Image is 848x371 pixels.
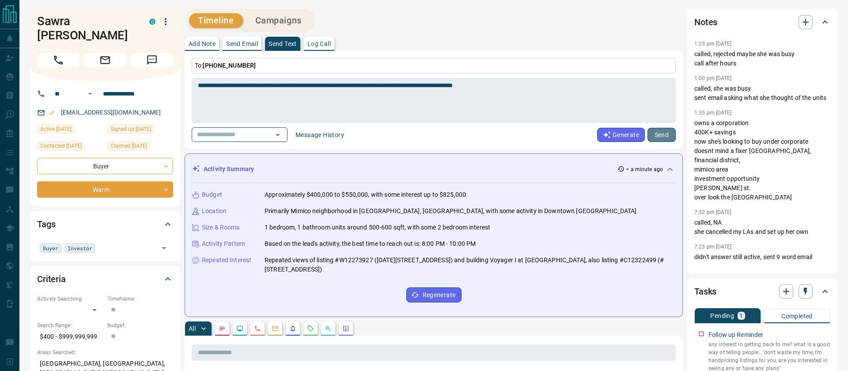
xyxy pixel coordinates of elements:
span: [PHONE_NUMBER] [203,62,256,69]
p: 7:23 pm [DATE] [694,244,732,250]
p: Repeated views of listing #W12273927 ([DATE][STREET_ADDRESS]) and building Voyager I at [GEOGRAPH... [265,256,675,274]
div: Mon Jul 14 2025 [37,141,103,153]
div: Tags [37,214,173,235]
p: All [189,325,196,332]
svg: Email Verified [49,110,55,116]
button: Open [272,129,284,141]
svg: Calls [254,325,261,332]
span: Email [84,53,126,67]
p: 1:23 pm [DATE] [694,41,732,47]
p: called, she was busy sent email asking what she thought of the units [694,84,830,103]
p: Approximately $400,000 to $550,000, with some interest up to $825,000 [265,190,466,199]
button: Regenerate [406,287,462,302]
p: Completed [781,313,813,319]
p: Location [202,207,227,216]
p: 7:32 pm [DATE] [694,209,732,215]
button: Open [158,242,170,254]
p: 1:35 pm [DATE] [694,110,732,116]
span: Call [37,53,79,67]
h2: Tasks [694,284,716,298]
p: Timeframe: [107,295,173,303]
p: Search Range: [37,321,103,329]
div: condos.ca [149,19,155,25]
h2: Tags [37,217,55,231]
p: $400 - $999,999,999 [37,329,103,344]
p: Actively Searching: [37,295,103,303]
button: Campaigns [246,13,310,28]
svg: Lead Browsing Activity [236,325,243,332]
p: Based on the lead's activity, the best time to reach out is: 8:00 PM - 10:00 PM [265,239,476,249]
p: 1 bedroom, 1 bathroom units around 500-600 sqft, with some 2 bedroom interest [265,223,490,232]
h1: Sawra [PERSON_NAME] [37,14,136,42]
p: owns a corporation 400K+ savings now she's looking to buy under corporate doesnt mind a fixer [GE... [694,119,830,202]
button: Open [85,88,95,99]
p: Log Call [307,41,331,47]
p: Activity Summary [204,164,254,174]
p: called, rejected maybe she was busy call after hours [694,50,830,68]
button: Message History [290,128,349,142]
p: 1 [739,313,743,319]
span: Investor [68,244,93,252]
svg: Opportunities [325,325,332,332]
h2: Notes [694,15,717,29]
p: didn't answer still active, sent 9 word email [694,252,830,262]
p: Send Email [226,41,258,47]
p: 1:00 pm [DATE] [694,75,732,81]
span: Buyer [43,244,59,252]
button: Generate [597,128,645,142]
div: Sat May 08 2021 [107,124,173,137]
span: Contacted [DATE] [40,142,82,150]
p: called, NA she cancelled my LAs and set up her own [694,218,830,237]
p: Primarily Mimico neighborhood in [GEOGRAPHIC_DATA], [GEOGRAPHIC_DATA], with some activity in Down... [265,207,637,216]
button: Timeline [189,13,243,28]
span: Signed up [DATE] [110,125,151,134]
p: Size & Rooms [202,223,240,232]
svg: Agent Actions [342,325,349,332]
div: Notes [694,11,830,33]
div: Tasks [694,281,830,302]
svg: Notes [219,325,226,332]
div: Activity Summary< a minute ago [192,161,675,177]
div: Warm [37,181,173,198]
div: Sat Aug 16 2025 [37,124,103,137]
p: Areas Searched: [37,348,173,356]
p: To: [192,58,676,73]
h2: Criteria [37,272,66,286]
p: Budget: [107,321,173,329]
p: < a minute ago [626,165,663,173]
p: Activity Pattern [202,239,245,249]
p: Add Note [189,41,216,47]
button: Send [647,128,676,142]
div: Thu Jun 15 2023 [107,141,173,153]
div: Criteria [37,268,173,290]
p: Repeated Interest [202,256,251,265]
p: Pending [710,313,734,319]
p: Budget [202,190,222,199]
svg: Requests [307,325,314,332]
div: Buyer [37,158,173,174]
p: Follow up Reminder [708,330,763,340]
span: Active [DATE] [40,125,72,134]
span: Claimed [DATE] [110,142,147,150]
svg: Listing Alerts [289,325,296,332]
a: [EMAIL_ADDRESS][DOMAIN_NAME] [61,109,161,116]
svg: Emails [272,325,279,332]
p: Send Text [269,41,297,47]
span: Message [131,53,173,67]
